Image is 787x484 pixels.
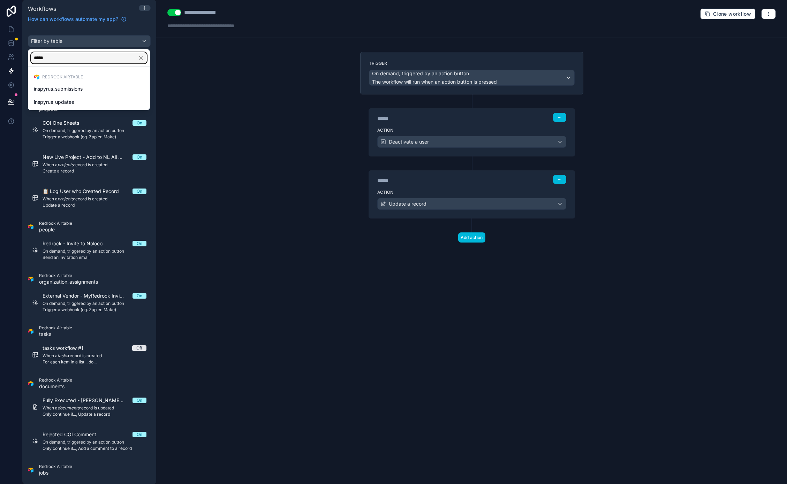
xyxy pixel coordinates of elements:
[22,27,156,484] div: scrollable content
[377,198,566,210] button: Update a record
[34,98,74,106] span: inspyrus_updates
[372,70,469,77] span: On demand, triggered by an action button
[369,70,575,86] button: On demand, triggered by an action buttonThe workflow will run when an action button is pressed
[372,79,497,85] span: The workflow will run when an action button is pressed
[34,85,83,93] span: inspyrus_submissions
[389,138,429,145] span: Deactivate a user
[34,74,39,80] img: Airtable Logo
[377,136,566,148] button: Deactivate a user
[389,200,426,207] span: Update a record
[42,74,83,80] span: Redrock Airtable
